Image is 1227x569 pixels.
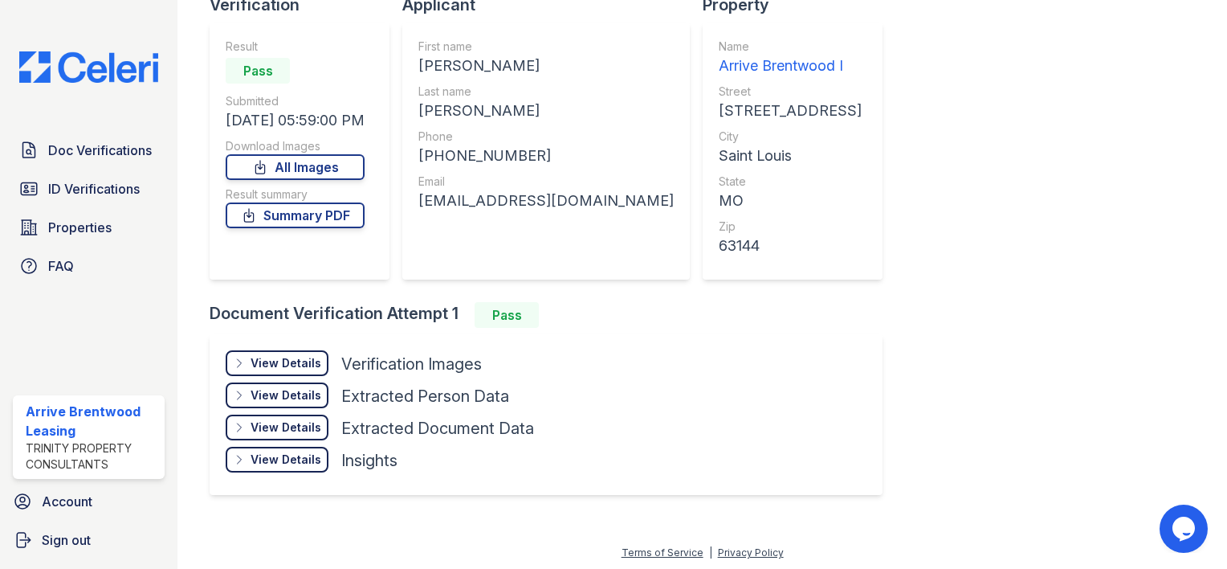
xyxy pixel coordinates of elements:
div: Pass [226,58,290,84]
a: Name Arrive Brentwood I [719,39,862,77]
div: Download Images [226,138,365,154]
span: ID Verifications [48,179,140,199]
div: Document Verification Attempt 1 [210,302,895,328]
div: View Details [251,387,321,403]
a: Doc Verifications [13,134,165,166]
a: Summary PDF [226,203,365,228]
div: Arrive Brentwood I [719,55,862,77]
span: FAQ [48,256,74,276]
div: [DATE] 05:59:00 PM [226,109,365,132]
a: Properties [13,211,165,244]
span: Doc Verifications [48,141,152,160]
div: MO [719,190,862,212]
div: 63144 [719,235,862,257]
div: [STREET_ADDRESS] [719,100,862,122]
div: Result summary [226,186,365,203]
div: Submitted [226,93,365,109]
img: CE_Logo_Blue-a8612792a0a2168367f1c8372b55b34899dd931a85d93a1a3d3e32e68fde9ad4.png [6,51,171,83]
div: [EMAIL_ADDRESS][DOMAIN_NAME] [418,190,674,212]
div: Insights [341,449,397,472]
div: Trinity Property Consultants [26,440,158,473]
a: FAQ [13,250,165,282]
div: Extracted Document Data [341,417,534,440]
a: Privacy Policy [718,546,784,559]
div: City [719,129,862,145]
div: Email [418,174,674,190]
div: Pass [475,302,539,328]
span: Account [42,492,92,511]
div: First name [418,39,674,55]
div: [PERSON_NAME] [418,55,674,77]
div: Saint Louis [719,145,862,167]
a: All Images [226,154,365,180]
div: [PERSON_NAME] [418,100,674,122]
div: View Details [251,420,321,436]
div: Verification Images [341,353,482,375]
div: Street [719,84,862,100]
div: View Details [251,452,321,468]
a: Account [6,485,171,518]
div: Extracted Person Data [341,385,509,407]
a: Terms of Service [622,546,703,559]
div: Result [226,39,365,55]
div: Phone [418,129,674,145]
div: Zip [719,219,862,235]
iframe: chat widget [1160,505,1211,553]
div: Last name [418,84,674,100]
a: Sign out [6,524,171,556]
div: State [719,174,862,190]
div: Name [719,39,862,55]
span: Sign out [42,530,91,550]
div: [PHONE_NUMBER] [418,145,674,167]
div: | [709,546,712,559]
span: Properties [48,218,112,237]
div: Arrive Brentwood Leasing [26,402,158,440]
div: View Details [251,355,321,371]
a: ID Verifications [13,173,165,205]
